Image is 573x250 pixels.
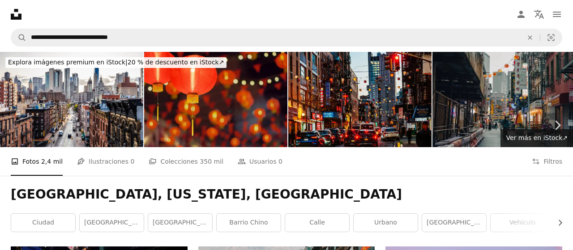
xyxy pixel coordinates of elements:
a: Iniciar sesión / Registrarse [512,5,530,23]
span: Ver más en iStock ↗ [506,134,568,141]
button: Idioma [530,5,548,23]
span: Explora imágenes premium en iStock | [8,59,128,66]
a: Inicio — Unsplash [11,9,21,20]
button: Menú [548,5,566,23]
span: 350 mil [200,157,223,166]
h1: [GEOGRAPHIC_DATA], [US_STATE], [GEOGRAPHIC_DATA] [11,186,562,203]
a: [GEOGRAPHIC_DATA] [80,214,144,232]
img: The red lanterns decorated in chinese new year festival at chinatown area. [144,52,287,147]
a: Siguiente [542,82,573,168]
a: urbano [354,214,418,232]
button: Borrar [520,29,540,46]
button: Filtros [532,147,562,176]
a: Ver más en iStock↗ [500,129,573,147]
a: calle [285,214,349,232]
a: vehículo [491,214,555,232]
div: 20 % de descuento en iStock ↗ [5,57,227,68]
span: 0 [278,157,282,166]
a: ciudad [11,214,75,232]
form: Encuentra imágenes en todo el sitio [11,29,562,47]
a: [GEOGRAPHIC_DATA] [422,214,486,232]
img: Escena bulliciosa de la calle de la tarde en el barrio chino con linternas y tráfico de automóviles [288,52,432,147]
a: Ilustraciones 0 [77,147,134,176]
span: 0 [130,157,134,166]
button: desplazar lista a la derecha [552,214,562,232]
button: Búsqueda visual [540,29,562,46]
a: [GEOGRAPHIC_DATA] [148,214,212,232]
a: Usuarios 0 [238,147,282,176]
a: barrio chino [217,214,281,232]
button: Buscar en Unsplash [11,29,26,46]
a: Colecciones 350 mil [149,147,223,176]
